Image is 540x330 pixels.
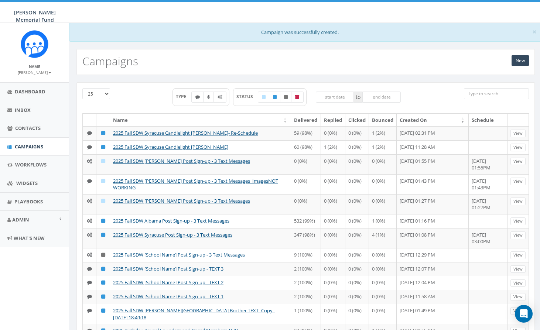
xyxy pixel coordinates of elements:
small: [PERSON_NAME] [18,70,51,75]
th: Schedule [469,114,507,127]
td: 0 (0%) [321,290,345,304]
td: [DATE] 01:27PM [469,194,507,214]
span: Workflows [15,161,47,168]
td: 1 (2%) [369,126,397,140]
td: [DATE] 01:49 PM [397,304,469,324]
a: View [510,130,526,137]
a: View [510,231,526,239]
td: 0 (0%) [321,214,345,228]
td: 0 (0%) [321,228,345,248]
a: 2025 Fall SDW [School Name] Post Sign-up - TEXT 3 [113,265,223,272]
i: Text SMS [87,308,92,313]
td: 0 (0%) [345,248,369,262]
td: 0 (0%) [369,276,397,290]
td: 347 (98%) [291,228,321,248]
td: [DATE] 01:08 PM [397,228,469,248]
a: New [512,55,529,66]
td: [DATE] 01:55 PM [397,154,469,174]
a: View [510,279,526,287]
i: Text SMS [87,294,92,299]
td: 0 (0%) [345,228,369,248]
i: Automated Message [87,159,92,164]
td: 0 (0%) [369,304,397,324]
td: [DATE] 01:16 PM [397,214,469,228]
i: Ringless Voice Mail [207,95,210,99]
td: [DATE] 12:07 PM [397,262,469,276]
i: Draft [101,199,105,203]
th: Replied [321,114,345,127]
h2: Campaigns [82,55,138,67]
span: Widgets [16,180,38,186]
th: Bounced [369,114,397,127]
label: Unpublished [280,92,292,103]
td: [DATE] 01:43PM [469,174,507,194]
span: Playbooks [14,198,43,205]
input: start date [316,92,354,103]
i: Text SMS [87,267,92,271]
td: 0 (0%) [369,174,397,194]
i: Draft [101,179,105,183]
td: 0 (0%) [345,214,369,228]
th: Delivered [291,114,321,127]
span: × [532,27,537,37]
span: to [354,92,362,103]
td: 0 (0%) [321,248,345,262]
i: Text SMS [87,131,92,135]
td: [DATE] 03:00PM [469,228,507,248]
th: Created On: activate to sort column ascending [397,114,469,127]
td: [DATE] 12:29 PM [397,248,469,262]
td: 0 (0%) [369,248,397,262]
a: 2025 Fall SDW [PERSON_NAME] Post Sign-up - 3 Text Messages [113,158,250,164]
a: 2025 Fall SDW Syracuse Post Sign-up - 3 Text Messages [113,231,232,238]
a: 2025 Fall SDW Albama Post Sign-up - 3 Text Messages [113,217,229,224]
a: 2025 Fall SDW [PERSON_NAME] Post Sign-up - 3 Text Messages_ImagesNOT WORKING [113,178,278,191]
div: Open Intercom Messenger [515,305,533,323]
td: 0 (0%) [321,304,345,324]
i: Automated Message [87,219,92,223]
i: Published [273,95,277,99]
td: 9 (100%) [291,248,321,262]
button: Close [532,28,537,36]
a: View [510,293,526,301]
i: Automated Message [218,95,222,99]
td: 0 (0%) [321,154,345,174]
i: Draft [262,95,266,99]
td: 1 (100%) [291,304,321,324]
td: 0 (0%) [369,194,397,214]
td: 0 (0%) [345,154,369,174]
i: Published [101,145,105,149]
i: Unpublished [101,252,105,257]
span: Inbox [15,107,31,113]
i: Published [101,267,105,271]
td: 2 (100%) [291,290,321,304]
label: Published [269,92,281,103]
td: 0 (0%) [369,262,397,276]
i: Published [101,280,105,285]
td: [DATE] 11:58 AM [397,290,469,304]
td: 0 (0%) [345,174,369,194]
td: 0 (0%) [345,304,369,324]
i: Published [101,308,105,313]
td: [DATE] 12:04 PM [397,276,469,290]
span: [PERSON_NAME] Memorial Fund [14,9,56,23]
td: 0 (0%) [291,194,321,214]
i: Text SMS [87,280,92,285]
td: 1 (0%) [369,214,397,228]
a: [PERSON_NAME] [18,69,51,75]
i: Automated Message [87,199,92,203]
td: [DATE] 01:27 PM [397,194,469,214]
td: 1 (2%) [369,140,397,154]
td: 0 (0%) [321,262,345,276]
td: 0 (0%) [369,290,397,304]
td: 0 (0%) [291,174,321,194]
a: 2025 Fall SDW [PERSON_NAME][GEOGRAPHIC_DATA] Brother TEXT- Copy - [DATE] 18:49:18 [113,307,275,321]
span: Dashboard [15,88,45,95]
td: 0 (0%) [345,262,369,276]
td: 2 (100%) [291,262,321,276]
td: [DATE] 11:28 AM [397,140,469,154]
i: Published [101,219,105,223]
i: Text SMS [195,95,200,99]
a: View [510,307,526,315]
td: 0 (0%) [321,194,345,214]
a: View [510,178,526,185]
